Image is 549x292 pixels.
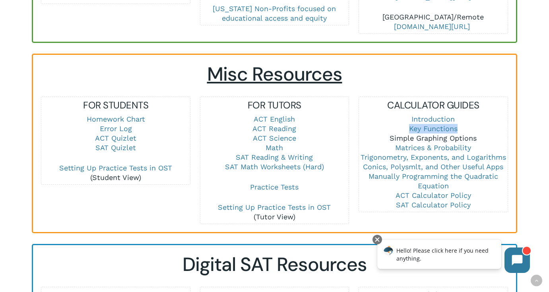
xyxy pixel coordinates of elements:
[207,62,342,87] span: Misc Resources
[41,253,508,276] h2: Digital SAT Resources
[250,183,299,191] a: Practice Tests
[213,4,336,22] a: [US_STATE] Non-Profits focused on educational access and equity
[87,115,145,123] a: Homework Chart
[95,134,136,142] a: ACT Quizlet
[100,124,132,133] a: Error Log
[252,124,296,133] a: ACT Reading
[95,143,136,152] a: SAT Quizlet
[359,99,507,112] h5: CALCULATOR GUIDES
[266,143,283,152] a: Math
[369,172,498,190] a: Manually Programming the Quadratic Equation
[390,134,477,142] a: Simple Graphing Options
[369,233,538,281] iframe: Chatbot
[361,153,506,161] a: Trigonometry, Exponents, and Logarithms
[359,12,507,31] p: [GEOGRAPHIC_DATA]/Remote
[396,201,471,209] a: SAT Calculator Policy
[396,191,471,199] a: ACT Calculator Policy
[411,115,455,123] a: Introduction
[363,162,503,171] a: Conics, Polysmlt, and Other Useful Apps
[59,164,172,172] a: Setting Up Practice Tests in OST
[218,203,331,211] a: Setting Up Practice Tests in OST
[225,162,324,171] a: SAT Math Worksheets (Hard)
[236,153,313,161] a: SAT Reading & Writing
[254,115,295,123] a: ACT English
[394,22,470,31] a: [DOMAIN_NAME][URL]
[395,143,471,152] a: Matrices & Probability
[253,134,296,142] a: ACT Science
[409,124,458,133] a: Key Functions
[200,203,349,222] p: (Tutor View)
[41,163,190,182] p: (Student View)
[200,99,349,112] h5: FOR TUTORS
[41,99,190,112] h5: FOR STUDENTS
